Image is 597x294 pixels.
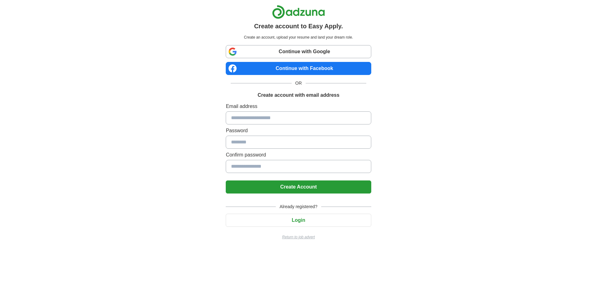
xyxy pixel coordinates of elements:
[226,217,371,223] a: Login
[226,180,371,194] button: Create Account
[226,62,371,75] a: Continue with Facebook
[226,151,371,159] label: Confirm password
[226,214,371,227] button: Login
[272,5,325,19] img: Adzuna logo
[226,234,371,240] a: Return to job advert
[226,45,371,58] a: Continue with Google
[227,35,370,40] p: Create an account, upload your resume and land your dream role.
[226,103,371,110] label: Email address
[276,203,321,210] span: Already registered?
[254,21,343,31] h1: Create account to Easy Apply.
[292,80,306,86] span: OR
[257,91,339,99] h1: Create account with email address
[226,127,371,134] label: Password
